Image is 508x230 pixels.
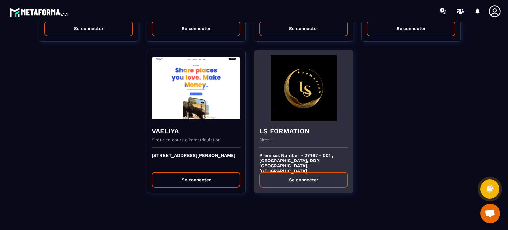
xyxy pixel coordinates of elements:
button: Se connecter [152,21,240,36]
h4: LS FORMATION [259,126,348,136]
img: funnel-background [259,55,348,121]
button: Se connecter [367,21,455,36]
img: logo [9,6,69,18]
div: Ouvrir le chat [480,204,500,223]
p: [STREET_ADDRESS][PERSON_NAME] [152,153,240,167]
button: Se connecter [259,172,348,188]
button: Se connecter [259,21,348,36]
p: Siret : [259,137,272,142]
h4: VAELIYA [152,126,240,136]
p: Siret : en cours d'immatriculation [152,137,221,142]
p: Premises Number - 27467 - 001 , [GEOGRAPHIC_DATA], DDP, [GEOGRAPHIC_DATA], [GEOGRAPHIC_DATA] [259,153,348,167]
button: Se connecter [44,21,133,36]
button: Se connecter [152,172,240,188]
img: funnel-background [152,55,240,121]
